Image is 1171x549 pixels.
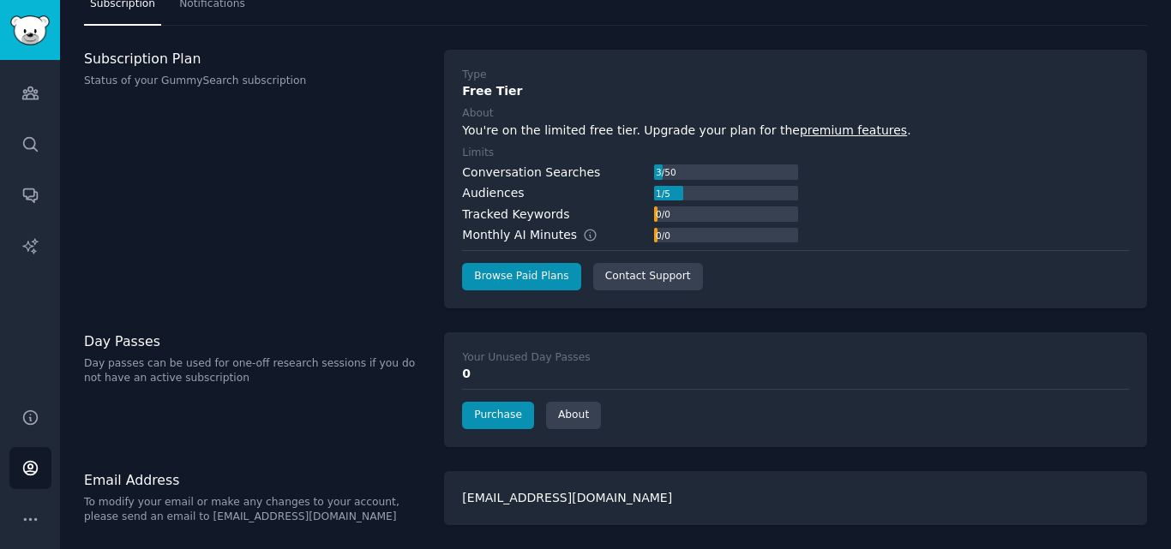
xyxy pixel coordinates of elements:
div: 0 / 0 [654,206,671,222]
div: 0 [462,365,1129,383]
img: GummySearch logo [10,15,50,45]
div: About [462,106,493,122]
h3: Email Address [84,471,426,489]
div: Limits [462,146,494,161]
div: Your Unused Day Passes [462,350,590,366]
div: 0 / 0 [654,228,671,243]
a: Browse Paid Plans [462,263,580,290]
a: Purchase [462,402,534,429]
div: Monthly AI Minutes [462,226,616,244]
div: 1 / 5 [654,186,671,201]
div: [EMAIL_ADDRESS][DOMAIN_NAME] [444,471,1147,525]
h3: Day Passes [84,332,426,350]
div: 3 / 50 [654,164,677,180]
div: Conversation Searches [462,164,600,182]
p: Day passes can be used for one-off research sessions if you do not have an active subscription [84,356,426,386]
h3: Subscription Plan [84,50,426,68]
div: You're on the limited free tier. Upgrade your plan for the . [462,122,1129,140]
p: To modify your email or make any changes to your account, please send an email to [EMAIL_ADDRESS]... [84,495,426,525]
div: Type [462,68,486,83]
a: premium features [800,123,907,137]
p: Status of your GummySearch subscription [84,74,426,89]
div: Tracked Keywords [462,206,569,224]
div: Audiences [462,184,524,202]
div: Free Tier [462,82,1129,100]
a: Contact Support [593,263,703,290]
a: About [546,402,601,429]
